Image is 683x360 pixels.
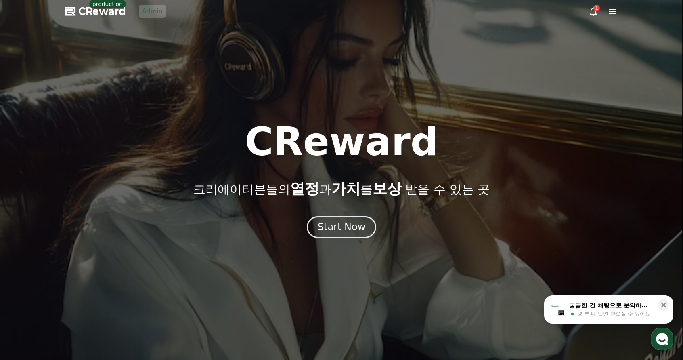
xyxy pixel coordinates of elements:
[245,122,438,161] h1: CReward
[307,224,377,232] a: Start Now
[139,5,166,18] a: Admin
[290,180,319,197] span: 열정
[78,5,126,18] span: CReward
[589,6,598,16] a: 1
[193,181,490,197] p: 크리에이터분들의 과 를 받을 수 있는 곳
[331,180,360,197] span: 가치
[307,216,377,238] button: Start Now
[65,5,126,18] a: CReward
[373,180,402,197] span: 보상
[593,5,600,11] div: 1
[318,221,366,234] div: Start Now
